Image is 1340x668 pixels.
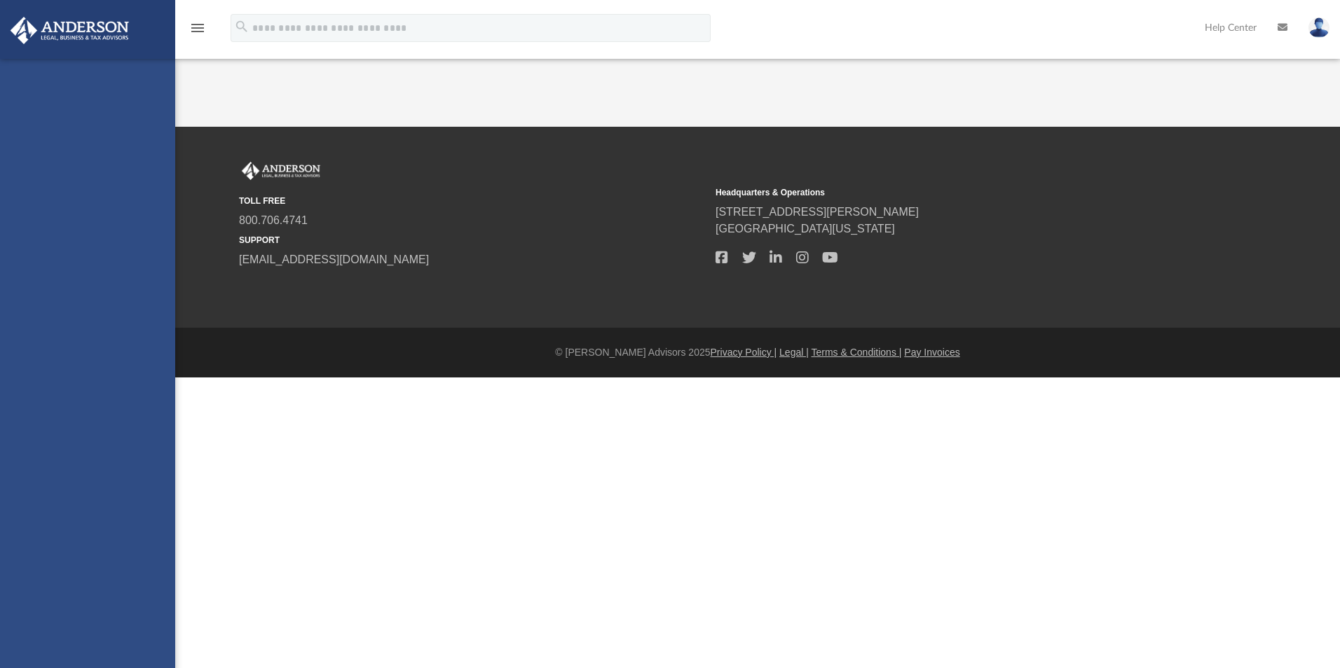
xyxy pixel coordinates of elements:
a: Legal | [779,347,809,358]
a: menu [189,27,206,36]
a: [EMAIL_ADDRESS][DOMAIN_NAME] [239,253,429,265]
a: 800.706.4741 [239,214,308,226]
small: Headquarters & Operations [716,186,1182,199]
i: menu [189,20,206,36]
a: Pay Invoices [904,347,959,358]
a: [STREET_ADDRESS][PERSON_NAME] [716,206,919,218]
i: search [234,19,249,34]
div: © [PERSON_NAME] Advisors 2025 [175,345,1340,360]
small: TOLL FREE [239,195,706,207]
a: [GEOGRAPHIC_DATA][US_STATE] [716,223,895,235]
img: Anderson Advisors Platinum Portal [239,162,323,180]
img: Anderson Advisors Platinum Portal [6,17,133,44]
small: SUPPORT [239,234,706,246]
a: Terms & Conditions | [812,347,902,358]
a: Privacy Policy | [711,347,777,358]
img: User Pic [1308,18,1329,38]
